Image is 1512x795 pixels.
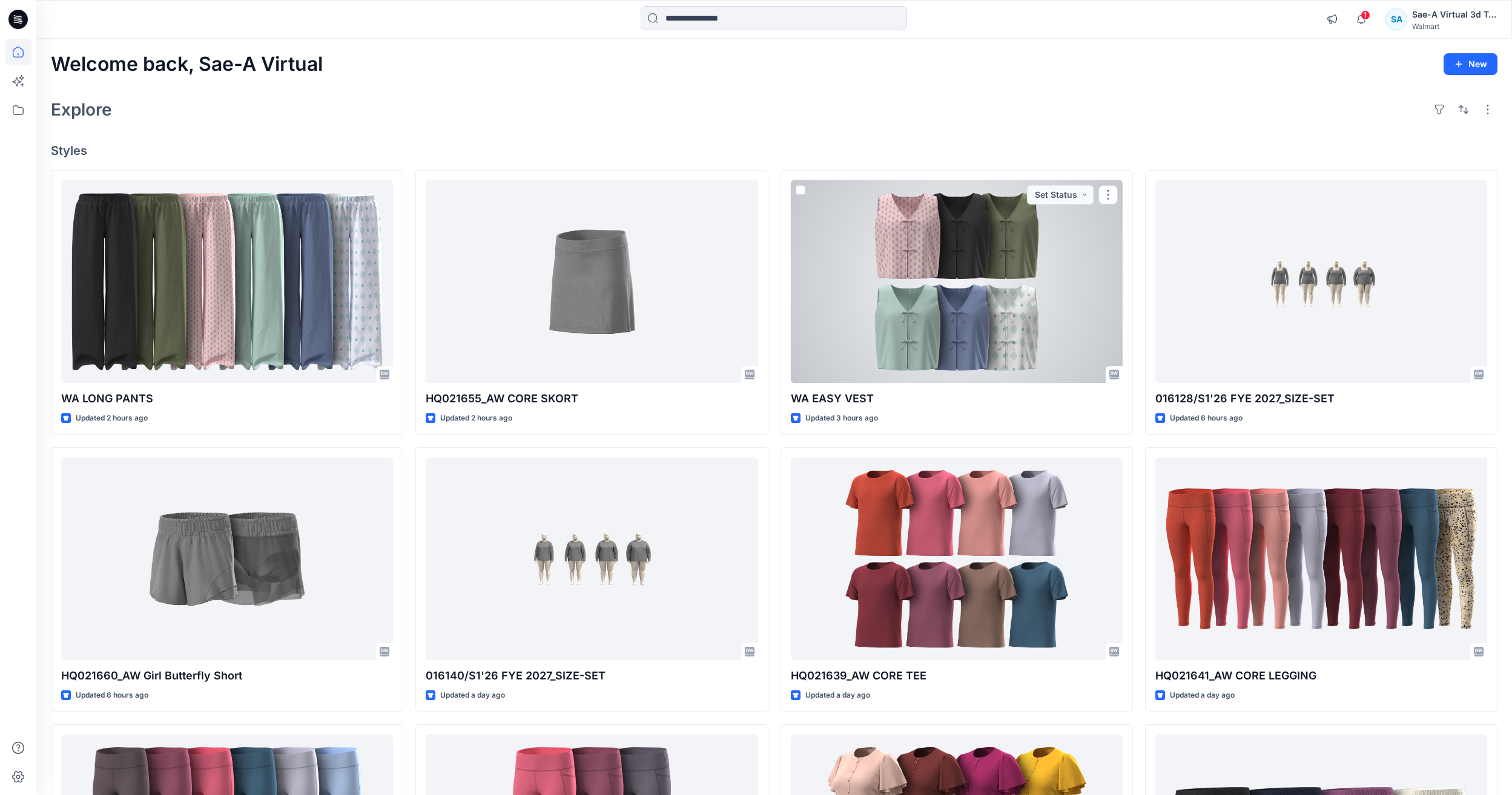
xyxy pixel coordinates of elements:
p: HQ021639_AW CORE TEE [791,667,1123,684]
p: 016128/S1'26 FYE 2027_SIZE-SET [1155,390,1487,407]
p: Updated 2 hours ago [76,412,148,425]
div: Walmart [1412,22,1497,31]
span: 1 [1361,10,1370,20]
div: SA [1385,8,1407,30]
p: Updated a day ago [1170,689,1235,702]
p: WA LONG PANTS [61,390,393,407]
p: Updated 2 hours ago [440,412,512,425]
p: 016140/S1'26 FYE 2027_SIZE-SET [426,667,758,684]
p: Updated 6 hours ago [76,689,148,702]
a: HQ021641_AW CORE LEGGING [1155,457,1487,660]
h4: Styles [51,143,1497,158]
a: WA LONG PANTS [61,180,393,383]
button: New [1444,53,1497,75]
p: Updated a day ago [440,689,505,702]
p: HQ021660_AW Girl Butterfly Short [61,667,393,684]
p: HQ021655_AW CORE SKORT [426,390,758,407]
p: Updated 3 hours ago [805,412,878,425]
p: Updated 6 hours ago [1170,412,1243,425]
p: Updated a day ago [805,689,870,702]
p: WA EASY VEST [791,390,1123,407]
p: HQ021641_AW CORE LEGGING [1155,667,1487,684]
a: 016140/S1'26 FYE 2027_SIZE-SET [426,457,758,660]
div: Sae-A Virtual 3d Team [1412,7,1497,22]
a: HQ021655_AW CORE SKORT [426,180,758,383]
h2: Explore [51,100,112,119]
a: WA EASY VEST [791,180,1123,383]
a: HQ021639_AW CORE TEE [791,457,1123,660]
a: 016128/S1'26 FYE 2027_SIZE-SET [1155,180,1487,383]
h2: Welcome back, Sae-A Virtual [51,53,323,76]
a: HQ021660_AW Girl Butterfly Short [61,457,393,660]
